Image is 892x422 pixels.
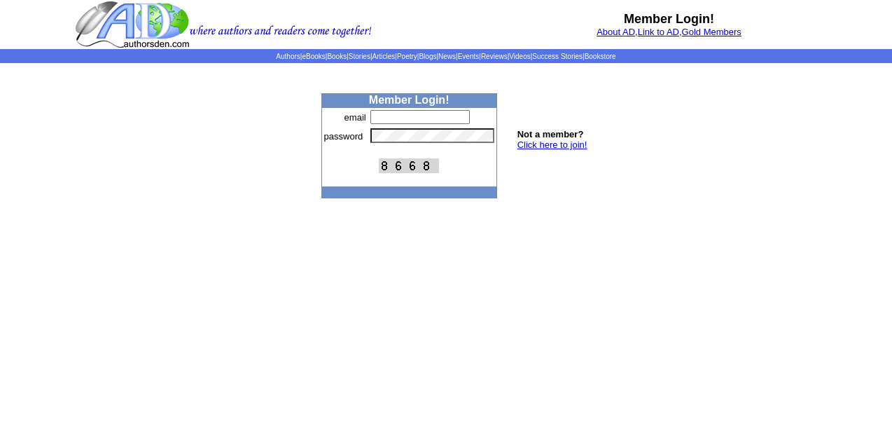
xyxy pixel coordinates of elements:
[532,53,583,60] a: Success Stories
[597,27,741,37] font: , ,
[517,129,584,139] b: Not a member?
[481,53,508,60] a: Reviews
[419,53,436,60] a: Blogs
[458,53,480,60] a: Events
[438,53,456,60] a: News
[302,53,325,60] a: eBooks
[369,94,450,106] b: Member Login!
[585,53,616,60] a: Bookstore
[276,53,300,60] a: Authors
[327,53,347,60] a: Books
[372,53,396,60] a: Articles
[276,53,615,60] span: | | | | | | | | | | | |
[349,53,370,60] a: Stories
[638,27,679,37] a: Link to AD
[682,27,741,37] a: Gold Members
[324,131,363,142] font: password
[397,53,417,60] a: Poetry
[517,139,587,150] a: Click here to join!
[379,158,439,173] img: This Is CAPTCHA Image
[597,27,635,37] a: About AD
[509,53,530,60] a: Videos
[344,112,366,123] font: email
[624,12,714,26] b: Member Login!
